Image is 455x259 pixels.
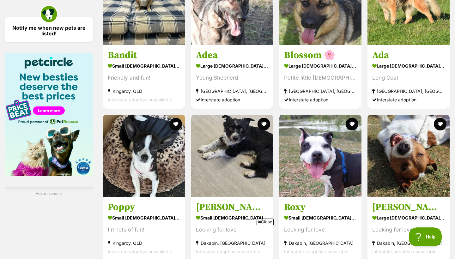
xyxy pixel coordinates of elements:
[108,226,180,234] div: I'm lots of fun!
[196,49,269,61] h3: Adea
[5,53,93,176] img: Pet Circle promo banner
[284,74,357,82] div: Petite little [DEMOGRAPHIC_DATA]
[196,201,269,213] h3: [PERSON_NAME]
[372,74,445,82] div: Long Coat
[108,239,180,247] strong: Kingaroy, QLD
[5,17,93,42] a: Notify me when new pets are listed!
[108,74,180,82] div: Friendly and fun!
[372,226,445,234] div: Looking for love
[372,249,436,255] span: Interstate adoption unavailable
[108,249,172,254] span: Interstate adoption unavailable
[169,118,182,130] button: favourite
[258,118,270,130] button: favourite
[372,214,445,223] strong: large [DEMOGRAPHIC_DATA] Dog
[372,239,445,248] strong: Dakabin, [GEOGRAPHIC_DATA]
[372,61,445,70] strong: large [DEMOGRAPHIC_DATA] Dog
[108,61,180,70] strong: small [DEMOGRAPHIC_DATA] Dog
[284,87,357,95] strong: [GEOGRAPHIC_DATA], [GEOGRAPHIC_DATA]
[257,219,274,225] span: Close
[112,227,343,256] iframe: Advertisement
[108,49,180,61] h3: Bandit
[372,87,445,95] strong: [GEOGRAPHIC_DATA], [GEOGRAPHIC_DATA]
[284,213,357,222] strong: small [DEMOGRAPHIC_DATA] Dog
[409,227,442,246] iframe: Help Scout Beacon - Open
[108,213,180,222] strong: small [DEMOGRAPHIC_DATA] Dog
[284,49,357,61] h3: Blossom 🌸
[279,115,361,197] img: Roxy - English Staffordshire Bull Terrier Dog
[284,61,357,70] strong: large [DEMOGRAPHIC_DATA] Dog
[103,115,185,197] img: Poppy - Chihuahua Dog
[191,45,273,109] a: Adea large [DEMOGRAPHIC_DATA] Dog Young Shepherd [GEOGRAPHIC_DATA], [GEOGRAPHIC_DATA] Interstate ...
[372,49,445,61] h3: Ada
[196,213,269,222] strong: small [DEMOGRAPHIC_DATA] Dog
[196,61,269,70] strong: large [DEMOGRAPHIC_DATA] Dog
[196,87,269,95] strong: [GEOGRAPHIC_DATA], [GEOGRAPHIC_DATA]
[346,118,358,130] button: favourite
[372,202,445,214] h3: [PERSON_NAME]
[279,45,361,109] a: Blossom 🌸 large [DEMOGRAPHIC_DATA] Dog Petite little [DEMOGRAPHIC_DATA] [GEOGRAPHIC_DATA], [GEOGR...
[284,95,357,104] div: Interstate adoption
[108,201,180,213] h3: Poppy
[434,118,446,130] button: favourite
[367,115,450,197] img: Butch - Irish Wolfhound Dog
[196,74,269,82] div: Young Shepherd
[367,45,450,109] a: Ada large [DEMOGRAPHIC_DATA] Dog Long Coat [GEOGRAPHIC_DATA], [GEOGRAPHIC_DATA] Interstate adoption
[103,45,185,109] a: Bandit small [DEMOGRAPHIC_DATA] Dog Friendly and fun! Kingaroy, QLD Interstate adoption unavailable
[196,95,269,104] div: Interstate adoption
[108,97,172,102] span: Interstate adoption unavailable
[108,87,180,95] strong: Kingaroy, QLD
[191,115,273,197] img: Sam - Shih Tzu x Long Hair Chihuahua Dog
[372,95,445,104] div: Interstate adoption
[284,201,357,213] h3: Roxy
